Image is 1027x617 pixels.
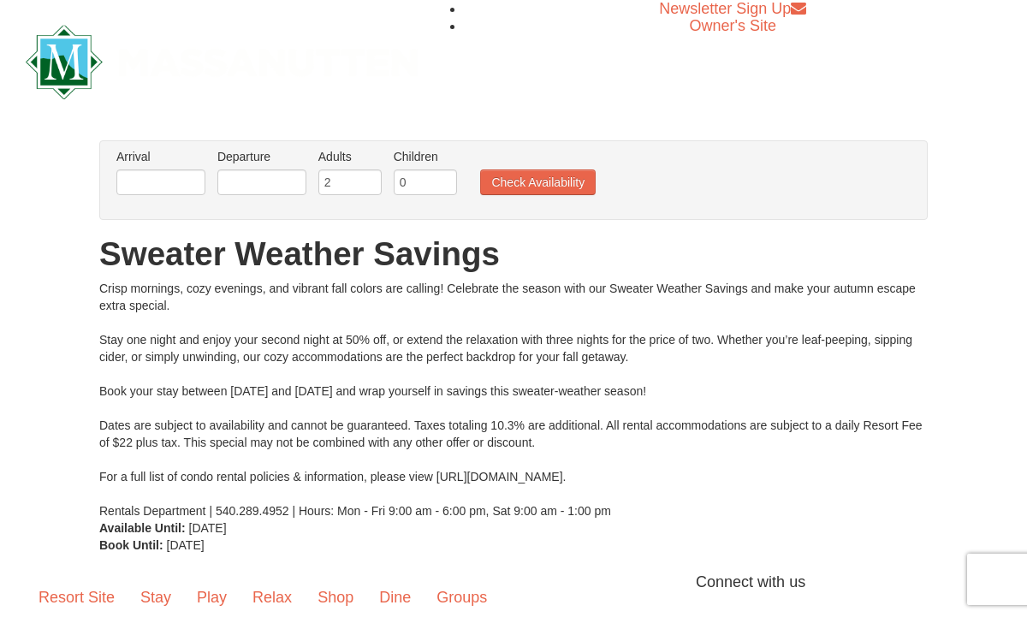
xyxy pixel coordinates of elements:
button: Check Availability [480,169,596,195]
label: Children [394,148,457,165]
strong: Available Until: [99,521,186,535]
strong: Book Until: [99,538,163,552]
img: Massanutten Resort Logo [26,25,418,99]
span: [DATE] [167,538,205,552]
p: Connect with us [26,571,1001,594]
label: Arrival [116,148,205,165]
h1: Sweater Weather Savings [99,237,928,271]
label: Adults [318,148,382,165]
div: Crisp mornings, cozy evenings, and vibrant fall colors are calling! Celebrate the season with our... [99,280,928,519]
a: Massanutten Resort [26,39,418,80]
label: Departure [217,148,306,165]
a: Owner's Site [690,17,776,34]
span: [DATE] [189,521,227,535]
